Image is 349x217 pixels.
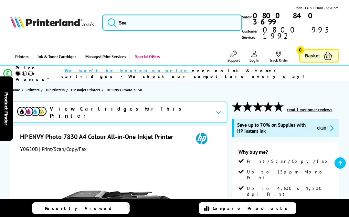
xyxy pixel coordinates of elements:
[242,14,252,20] span: Sales:
[305,52,320,60] span: Basket
[32,202,130,214] a: Recently Viewed
[213,205,291,211] span: Compare Products
[249,58,259,63] span: Log In
[10,86,22,93] a: Home
[285,107,334,113] button: read 1 customer reviews
[102,15,242,31] input: Sea
[129,48,163,65] a: Special Offers
[10,16,94,28] img: Printerland Logo
[252,13,339,25] a: 0800 840 3699
[16,65,61,82] span: Price Match Promise*
[17,107,46,116] img: View Cartridges
[227,58,240,63] span: Support
[3,92,10,125] span: Product Finder
[247,158,330,164] span: Print/Scan/Copy/Fax
[247,185,332,197] span: Up to 4,800 x 1,200 dpi Print
[71,86,100,93] span: HP Inkjet Printers
[10,48,32,65] a: Printers
[107,86,144,93] a: HP ENVY Photo 7830
[247,169,332,181] span: Up to 15ppm Mono Print
[71,86,102,93] a: HP Inkjet Printers
[107,86,142,93] span: HP ENVY Photo 7830
[50,105,210,119] span: View Cartridges For This Printer
[227,51,240,63] a: Support
[10,16,94,29] a: Printerland Logo
[3,68,332,79] li: modal_Promise
[20,133,180,141] h1: HP ENVY Photo 7830 A4 Colour All-in-One Inkjet Printer
[37,48,76,65] span: Ink & Toner Cartridges
[253,11,317,27] b: 0800 840 3699
[249,51,259,63] a: Log In
[299,49,339,63] a: Basket 0
[10,86,20,93] span: Home
[262,27,339,39] span: 0800 995 1992
[26,86,39,93] span: Printers
[238,149,332,158] div: Why buy me?
[237,122,312,134] span: Save up to 70% on Supplies with HP Instant Ink
[26,86,41,93] a: Printers
[242,27,339,40] span: Customer Service:
[45,205,118,211] span: Recently Viewed
[65,68,192,74] span: We won’t be beaten on price,
[295,5,339,11] span: Mon - Fri 9:00am - 5:30pm
[32,48,79,65] a: Ink & Toner Cartridges
[199,202,296,214] a: Compare Products
[46,86,65,93] span: HP Printers
[269,51,288,63] a: Track Order
[46,86,66,93] a: HP Printers
[315,124,335,132] button: promo-description
[39,146,87,152] span: | Print/Scan/Copy/Fax
[79,48,129,65] a: Managed Print Services
[20,146,38,152] span: Y0G50B
[61,68,332,79] div: - even on ink & toner cartridges - We check our competitors every day!
[296,46,304,54] span: 0
[187,133,217,144] img: HP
